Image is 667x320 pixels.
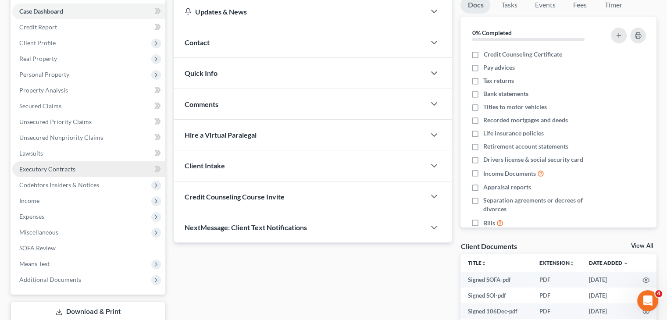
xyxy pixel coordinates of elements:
span: 4 [655,290,662,297]
div: Client Documents [460,242,517,251]
span: Secured Claims [19,102,61,110]
span: Executory Contracts [19,165,75,173]
span: Income Documents [483,169,536,178]
span: NextMessage: Client Text Notifications [185,223,307,231]
span: Income [19,197,39,204]
i: unfold_more [570,261,575,266]
a: View All [631,243,653,249]
span: Retirement account statements [483,142,568,151]
span: Client Profile [19,39,56,46]
span: Case Dashboard [19,7,63,15]
span: Bank statements [483,89,528,98]
a: Titleunfold_more [467,260,486,266]
span: Credit Report [19,23,57,31]
span: Codebtors Insiders & Notices [19,181,99,188]
td: PDF [532,288,582,303]
span: Unsecured Nonpriority Claims [19,134,103,141]
td: Signed SOFA-pdf [460,272,532,288]
a: Unsecured Nonpriority Claims [12,130,165,146]
i: unfold_more [481,261,486,266]
span: Miscellaneous [19,228,58,236]
span: Hire a Virtual Paralegal [185,131,257,139]
span: Tax returns [483,76,514,85]
span: Separation agreements or decrees of divorces [483,196,600,213]
a: Extensionunfold_more [539,260,575,266]
a: Credit Report [12,19,165,35]
a: Secured Claims [12,98,165,114]
td: PDF [532,303,582,319]
td: Signed 106Dec-pdf [460,303,532,319]
span: Comments [185,100,218,108]
span: Titles to motor vehicles [483,103,547,111]
td: [DATE] [582,272,635,288]
span: Lawsuits [19,149,43,157]
span: Credit Counseling Certificate [483,50,562,59]
td: [DATE] [582,303,635,319]
span: Means Test [19,260,50,267]
i: expand_more [623,261,628,266]
span: Additional Documents [19,276,81,283]
strong: 0% Completed [472,29,511,36]
td: [DATE] [582,288,635,303]
span: Pay advices [483,63,515,72]
span: Recorded mortgages and deeds [483,116,568,124]
a: Property Analysis [12,82,165,98]
a: SOFA Review [12,240,165,256]
span: Personal Property [19,71,69,78]
td: PDF [532,272,582,288]
div: Updates & News [185,7,415,16]
span: Client Intake [185,161,225,170]
span: Property Analysis [19,86,68,94]
a: Executory Contracts [12,161,165,177]
span: SOFA Review [19,244,56,252]
span: Appraisal reports [483,183,531,192]
span: Expenses [19,213,44,220]
a: Unsecured Priority Claims [12,114,165,130]
span: Unsecured Priority Claims [19,118,92,125]
span: Real Property [19,55,57,62]
a: Case Dashboard [12,4,165,19]
span: Bills [483,219,495,228]
span: Life insurance policies [483,129,544,138]
a: Lawsuits [12,146,165,161]
span: Credit Counseling Course Invite [185,192,285,201]
td: Signed SOI-pdf [460,288,532,303]
span: Contact [185,38,210,46]
a: Date Added expand_more [589,260,628,266]
span: Drivers license & social security card [483,155,583,164]
span: Quick Info [185,69,218,77]
iframe: Intercom live chat [637,290,658,311]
